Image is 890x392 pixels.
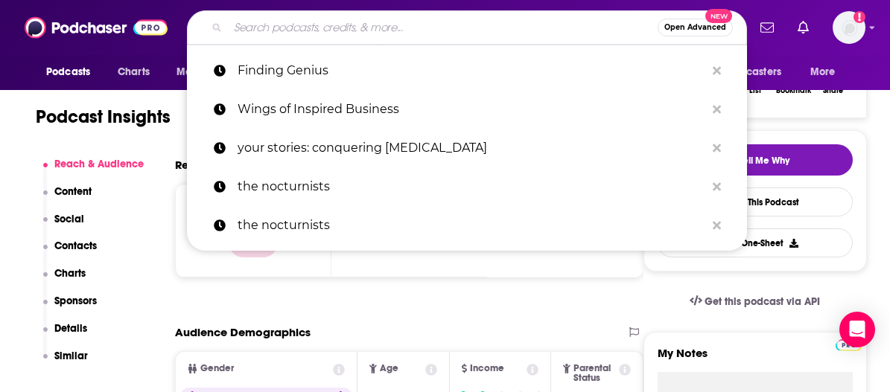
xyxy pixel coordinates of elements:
[658,144,853,176] button: tell me why sparkleTell Me Why
[43,267,86,295] button: Charts
[177,62,229,83] span: Monitoring
[854,11,865,23] svg: Add a profile image
[46,62,90,83] span: Podcasts
[54,158,144,170] p: Reach & Audience
[238,90,705,129] p: Wings of Inspired Business
[664,24,726,31] span: Open Advanced
[238,167,705,206] p: the nocturnists
[118,62,150,83] span: Charts
[705,9,732,23] span: New
[187,206,747,245] a: the nocturnists
[792,15,815,40] a: Show notifications dropdown
[380,364,398,373] span: Age
[839,312,875,347] div: Open Intercom Messenger
[658,187,853,216] a: Contact This Podcast
[25,13,168,42] img: Podchaser - Follow, Share and Rate Podcasts
[54,267,86,280] p: Charts
[187,90,747,129] a: Wings of Inspired Business
[43,322,88,350] button: Details
[776,86,811,95] div: Bookmark
[54,322,87,335] p: Details
[54,185,92,198] p: Content
[43,185,92,213] button: Content
[54,295,97,307] p: Sponsors
[108,58,159,86] a: Charts
[658,228,853,257] button: Export One-Sheet
[833,11,865,44] span: Logged in as KTMSseat4
[238,129,705,167] p: your stories: conquering cancer
[54,213,84,225] p: Social
[36,106,171,128] h1: Podcast Insights
[228,16,658,39] input: Search podcasts, credits, & more...
[187,129,747,167] a: your stories: conquering [MEDICAL_DATA]
[187,10,747,45] div: Search podcasts, credits, & more...
[823,86,843,95] div: Share
[810,62,836,83] span: More
[678,283,833,320] a: Get this podcast via API
[36,58,109,86] button: open menu
[705,295,820,308] span: Get this podcast via API
[738,155,789,167] span: Tell Me Why
[238,206,705,245] p: the nocturnists
[800,58,854,86] button: open menu
[200,364,234,373] span: Gender
[187,51,747,90] a: Finding Genius
[658,346,853,372] label: My Notes
[54,350,88,362] p: Similar
[54,240,97,252] p: Contacts
[749,86,761,95] div: List
[43,350,89,377] button: Similar
[833,11,865,44] button: Show profile menu
[175,325,311,339] h2: Audience Demographics
[238,51,705,90] p: Finding Genius
[43,158,144,185] button: Reach & Audience
[43,295,98,322] button: Sponsors
[43,240,98,267] button: Contacts
[658,19,733,36] button: Open AdvancedNew
[836,339,862,351] img: Podchaser Pro
[187,167,747,206] a: the nocturnists
[754,15,780,40] a: Show notifications dropdown
[836,337,862,351] a: Pro website
[470,364,504,373] span: Income
[43,213,85,240] button: Social
[700,58,803,86] button: open menu
[573,364,617,383] span: Parental Status
[166,58,249,86] button: open menu
[175,158,209,172] h2: Reach
[833,11,865,44] img: User Profile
